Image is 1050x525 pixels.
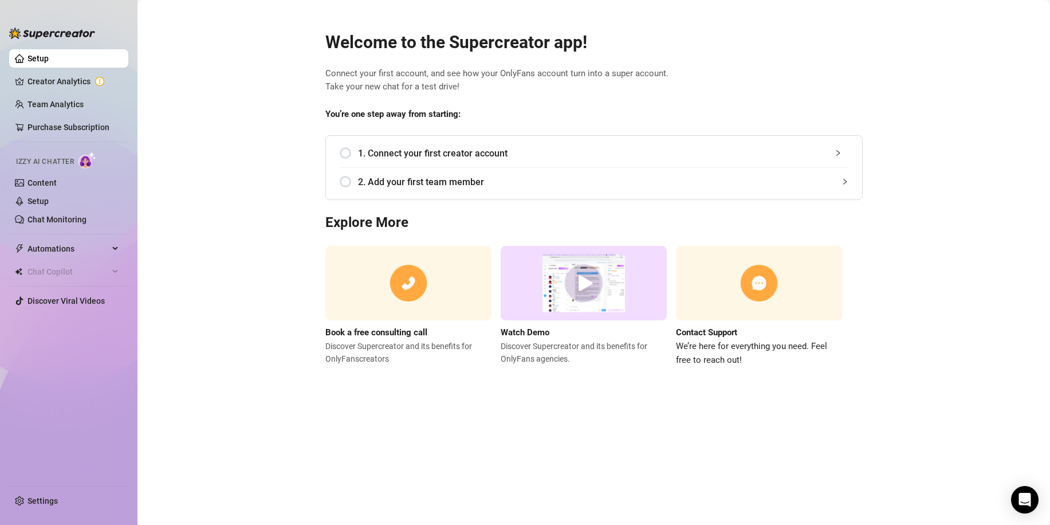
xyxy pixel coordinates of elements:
span: Discover Supercreator and its benefits for OnlyFans agencies. [501,340,667,365]
a: Chat Monitoring [27,215,86,224]
span: Automations [27,240,109,258]
span: collapsed [841,178,848,185]
a: Team Analytics [27,100,84,109]
a: Creator Analytics exclamation-circle [27,72,119,91]
span: collapsed [835,150,841,156]
a: Purchase Subscription [27,123,109,132]
div: 1. Connect your first creator account [340,139,848,167]
img: consulting call [325,246,491,321]
span: 1. Connect your first creator account [358,146,848,160]
a: Setup [27,197,49,206]
span: Discover Supercreator and its benefits for OnlyFans creators [325,340,491,365]
strong: Book a free consulting call [325,327,427,338]
a: Discover Viral Videos [27,296,105,305]
span: Chat Copilot [27,262,109,281]
span: thunderbolt [15,244,24,253]
div: Open Intercom Messenger [1011,486,1039,514]
span: We’re here for everything you need. Feel free to reach out! [676,340,842,367]
a: Book a free consulting callDiscover Supercreator and its benefits for OnlyFanscreators [325,246,491,367]
h3: Explore More [325,214,863,232]
span: Connect your first account, and see how your OnlyFans account turn into a super account. Take you... [325,67,863,94]
span: Izzy AI Chatter [16,156,74,167]
a: Settings [27,496,58,506]
div: 2. Add your first team member [340,168,848,196]
img: AI Chatter [78,152,96,169]
img: contact support [676,246,842,321]
h2: Welcome to the Supercreator app! [325,32,863,53]
strong: Contact Support [676,327,737,338]
a: Setup [27,54,49,63]
img: supercreator demo [501,246,667,321]
a: Content [27,178,57,187]
span: 2. Add your first team member [358,175,848,189]
img: Chat Copilot [15,268,22,276]
strong: Watch Demo [501,327,549,338]
img: logo-BBDzfeDw.svg [9,28,95,39]
a: Watch DemoDiscover Supercreator and its benefits for OnlyFans agencies. [501,246,667,367]
strong: You’re one step away from starting: [325,109,461,119]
